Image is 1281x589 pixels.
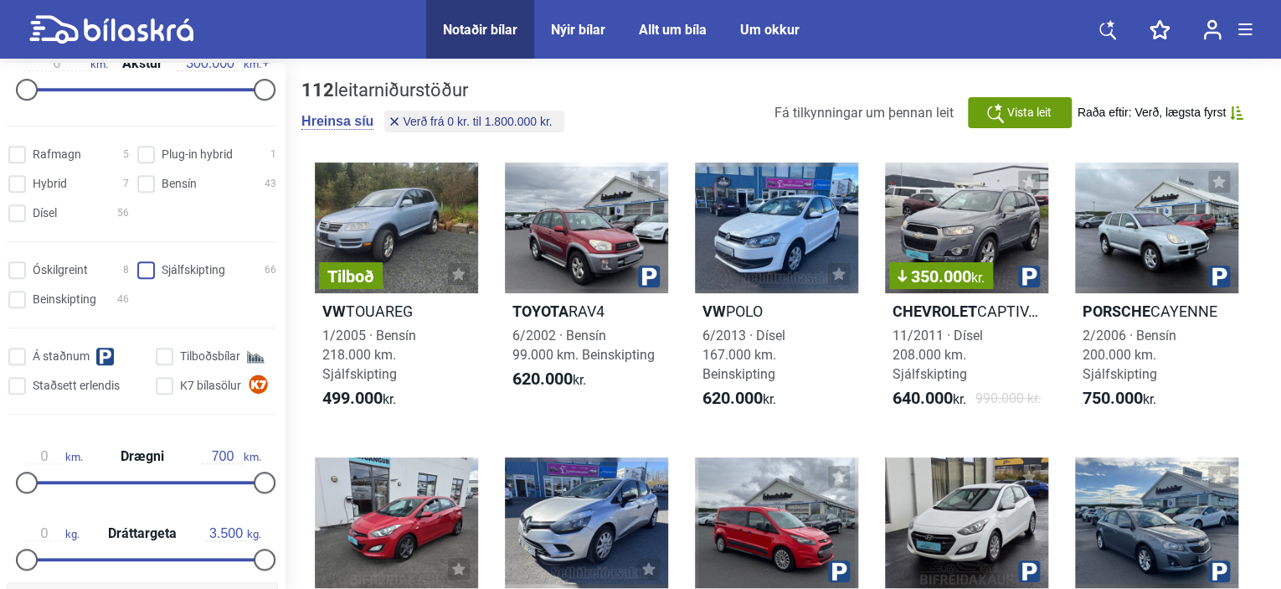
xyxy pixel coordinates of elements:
h2: POLO [695,302,858,321]
b: 112 [301,80,334,101]
span: Staðsett erlendis [33,377,120,395]
span: 46 [117,291,129,308]
b: Porsche [1083,302,1150,320]
b: VW [702,302,726,320]
button: Hreinsa síu [301,113,373,130]
h2: CAPTIVA LUX [885,302,1048,321]
a: VWPOLO6/2013 · Dísel167.000 km. Beinskipting620.000kr. [695,163,858,424]
b: 620.000 [512,369,573,389]
div: leitarniðurstöður [301,80,568,101]
button: Raða eftir: Verð, lægsta fyrst [1078,106,1243,120]
img: parking.png [1208,561,1230,582]
span: Dísel [33,204,57,222]
span: kg. [23,526,80,541]
span: 56 [117,204,129,222]
span: km. [23,449,83,464]
span: 1 [270,146,276,163]
b: 750.000 [1083,388,1143,408]
span: 6/2002 · Bensín 99.000 km. Beinskipting [512,328,655,363]
span: 66 [265,261,276,279]
b: 640.000 [893,388,953,408]
span: Á staðnum [33,348,90,365]
span: kr. [971,270,985,286]
img: parking.png [1018,561,1040,582]
span: Dráttargeta [104,527,181,540]
span: Sjálfskipting [162,261,225,279]
span: Óskilgreint [33,261,88,279]
span: Vista leit [1007,104,1052,121]
span: Bensín [162,175,197,193]
span: K7 bílasölur [180,377,241,395]
span: 1/2005 · Bensín 218.000 km. Sjálfskipting [322,328,416,382]
span: 7 [123,175,129,193]
img: parking.png [638,266,660,287]
span: 990.000 kr. [975,389,1041,409]
span: 8 [123,261,129,279]
img: user-login.svg [1203,19,1222,40]
span: kr. [702,389,776,409]
span: km. [23,56,108,71]
span: 6/2013 · Dísel 167.000 km. Beinskipting [702,328,785,382]
span: 11/2011 · Dísel 208.000 km. Sjálfskipting [893,328,983,382]
span: kr. [1083,389,1156,409]
span: Beinskipting [33,291,96,308]
a: Allt um bíla [639,22,707,38]
a: 350.000kr.ChevroletCAPTIVA LUX11/2011 · Dísel208.000 km. Sjálfskipting640.000kr.990.000 kr. [885,163,1048,424]
a: ToyotaRAV46/2002 · Bensín99.000 km. Beinskipting620.000kr. [505,163,668,424]
img: parking.png [1018,266,1040,287]
span: 2/2006 · Bensín 200.000 km. Sjálfskipting [1083,328,1176,382]
span: kr. [893,389,966,409]
b: Chevrolet [893,302,977,320]
a: Um okkur [740,22,800,38]
h2: RAV4 [505,302,668,321]
span: 43 [265,175,276,193]
span: 5 [123,146,129,163]
span: km. [202,449,261,464]
span: kr. [512,369,586,390]
a: PorscheCAYENNE2/2006 · Bensín200.000 km. Sjálfskipting750.000kr. [1075,163,1238,424]
span: Akstur [118,57,167,70]
h2: TOUAREG [315,302,478,321]
b: VW [322,302,346,320]
span: 350.000 [898,268,985,285]
span: Hybrid [33,175,67,193]
span: Plug-in hybrid [162,146,233,163]
span: Tilboðsbílar [180,348,240,365]
b: Toyota [512,302,568,320]
span: Verð frá 0 kr. til 1.800.000 kr. [403,116,552,127]
button: Verð frá 0 kr. til 1.800.000 kr. [384,111,563,132]
a: Nýir bílar [551,22,605,38]
img: parking.png [828,561,850,582]
b: 620.000 [702,388,763,408]
span: Rafmagn [33,146,81,163]
span: Raða eftir: Verð, lægsta fyrst [1078,106,1226,120]
span: Tilboð [327,268,374,285]
span: Drægni [116,450,168,463]
a: TilboðVWTOUAREG1/2005 · Bensín218.000 km. Sjálfskipting499.000kr. [315,163,478,424]
h2: CAYENNE [1075,302,1238,321]
span: Fá tilkynningar um þennan leit [774,105,954,121]
span: kr. [322,389,396,409]
span: kg. [205,526,261,541]
span: km. [177,56,261,71]
a: Notaðir bílar [443,22,517,38]
b: 499.000 [322,388,383,408]
img: parking.png [1208,266,1230,287]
